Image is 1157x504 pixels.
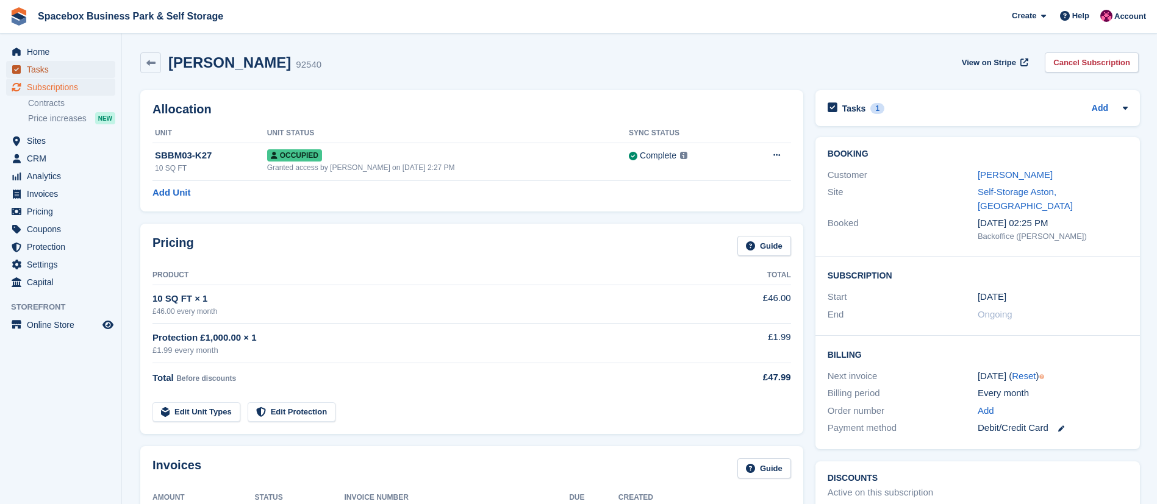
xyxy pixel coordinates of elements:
[168,54,291,71] h2: [PERSON_NAME]
[978,369,1128,383] div: [DATE] ( )
[978,421,1128,435] div: Debit/Credit Card
[1045,52,1139,73] a: Cancel Subscription
[640,149,676,162] div: Complete
[828,269,1128,281] h2: Subscription
[828,474,1128,483] h2: Discounts
[706,324,791,363] td: £1.99
[978,404,994,418] a: Add
[828,308,978,322] div: End
[978,216,1128,230] div: [DATE] 02:25 PM
[828,185,978,213] div: Site
[828,290,978,304] div: Start
[706,266,791,285] th: Total
[706,371,791,385] div: £47.99
[101,318,115,332] a: Preview store
[27,132,100,149] span: Sites
[28,98,115,109] a: Contracts
[155,149,267,163] div: SBBM03-K27
[978,169,1053,180] a: [PERSON_NAME]
[828,149,1128,159] h2: Booking
[1114,10,1146,23] span: Account
[267,124,629,143] th: Unit Status
[296,58,321,72] div: 92540
[1036,371,1047,382] div: Tooltip anchor
[680,152,687,159] img: icon-info-grey-7440780725fd019a000dd9b08b2336e03edf1995a4989e88bcd33f0948082b44.svg
[152,124,267,143] th: Unit
[11,301,121,313] span: Storefront
[152,186,190,200] a: Add Unit
[1100,10,1112,22] img: Avishka Chauhan
[706,285,791,323] td: £46.00
[27,316,100,333] span: Online Store
[828,216,978,242] div: Booked
[152,306,706,317] div: £46.00 every month
[152,372,174,383] span: Total
[267,162,629,173] div: Granted access by [PERSON_NAME] on [DATE] 2:27 PM
[6,203,115,220] a: menu
[978,386,1128,400] div: Every month
[6,150,115,167] a: menu
[152,402,240,422] a: Edit Unit Types
[27,61,100,78] span: Tasks
[870,103,884,114] div: 1
[629,124,742,143] th: Sync Status
[6,221,115,238] a: menu
[27,150,100,167] span: CRM
[978,186,1073,211] a: Self-Storage Aston, [GEOGRAPHIC_DATA]
[152,292,706,306] div: 10 SQ FT × 1
[1072,10,1089,22] span: Help
[27,256,100,273] span: Settings
[978,290,1006,304] time: 2025-06-25 00:00:00 UTC
[6,168,115,185] a: menu
[962,57,1016,69] span: View on Stripe
[152,344,706,357] div: £1.99 every month
[828,168,978,182] div: Customer
[27,43,100,60] span: Home
[27,168,100,185] span: Analytics
[1092,102,1108,116] a: Add
[828,421,978,435] div: Payment method
[957,52,1031,73] a: View on Stripe
[6,185,115,202] a: menu
[6,43,115,60] a: menu
[248,402,335,422] a: Edit Protection
[27,79,100,96] span: Subscriptions
[27,203,100,220] span: Pricing
[828,369,978,383] div: Next invoice
[842,103,866,114] h2: Tasks
[737,458,791,478] a: Guide
[828,404,978,418] div: Order number
[737,236,791,256] a: Guide
[828,386,978,400] div: Billing period
[176,374,236,383] span: Before discounts
[6,274,115,291] a: menu
[28,113,87,124] span: Price increases
[152,266,706,285] th: Product
[6,61,115,78] a: menu
[27,274,100,291] span: Capital
[978,309,1012,319] span: Ongoing
[27,221,100,238] span: Coupons
[10,7,28,26] img: stora-icon-8386f47178a22dfd0bd8f6a31ec36ba5ce8667c1dd55bd0f319d3a0aa187defe.svg
[152,458,201,478] h2: Invoices
[267,149,322,161] span: Occupied
[95,112,115,124] div: NEW
[152,102,791,116] h2: Allocation
[828,486,933,500] div: Active on this subscription
[155,163,267,174] div: 10 SQ FT
[978,230,1128,243] div: Backoffice ([PERSON_NAME])
[6,132,115,149] a: menu
[33,6,228,26] a: Spacebox Business Park & Self Storage
[27,238,100,255] span: Protection
[6,316,115,333] a: menu
[6,256,115,273] a: menu
[152,236,194,256] h2: Pricing
[1012,371,1036,381] a: Reset
[6,79,115,96] a: menu
[6,238,115,255] a: menu
[1012,10,1036,22] span: Create
[152,331,706,345] div: Protection £1,000.00 × 1
[828,348,1128,360] h2: Billing
[27,185,100,202] span: Invoices
[28,112,115,125] a: Price increases NEW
